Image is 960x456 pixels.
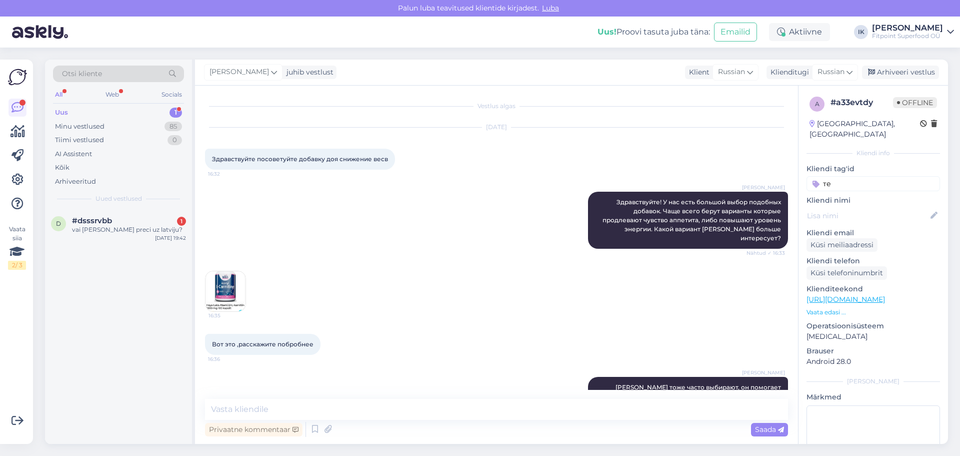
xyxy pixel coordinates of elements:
span: Otsi kliente [62,69,102,79]
p: Kliendi telefon [806,256,940,266]
span: Вот это ,расскажите побробнее [212,340,313,348]
img: Askly Logo [8,68,27,87]
span: 16:36 [208,355,245,363]
div: 1 [169,108,182,118]
p: Kliendi email [806,228,940,238]
p: Kliendi tag'id [806,164,940,174]
span: Здравствуйте посоветуйте добавку доя снижение весв [212,155,388,163]
div: Kõik [55,163,69,173]
div: Arhiveeri vestlus [862,66,939,79]
p: Märkmed [806,392,940,402]
span: Здравствуйте! У нас есть большой выбор подобных добавок. Чаще всего берут варианты которые продле... [602,198,782,242]
input: Lisa nimi [807,210,928,221]
div: Vestlus algas [205,102,788,111]
div: Fitpoint Superfood OÜ [872,32,943,40]
div: AI Assistent [55,149,92,159]
div: Privaatne kommentaar [205,423,302,436]
div: Klient [685,67,709,78]
div: Uus [55,108,68,118]
span: Saada [755,425,784,434]
b: Uus! [597,27,616,37]
span: d [56,220,61,227]
div: juhib vestlust [282,67,333,78]
div: [GEOGRAPHIC_DATA], [GEOGRAPHIC_DATA] [809,119,920,140]
div: Tiimi vestlused [55,135,104,145]
div: All [53,88,64,101]
div: Proovi tasuta juba täna: [597,26,710,38]
span: Russian [718,67,745,78]
div: [DATE] 19:42 [155,234,186,242]
span: Offline [893,97,937,108]
span: Nähtud ✓ 16:33 [746,249,785,257]
div: # a33evtdy [830,97,893,109]
p: Kliendi nimi [806,195,940,206]
div: Küsi telefoninumbrit [806,266,887,280]
input: Lisa tag [806,176,940,191]
span: 16:35 [208,312,246,319]
span: Uued vestlused [95,194,142,203]
div: Socials [159,88,184,101]
a: [URL][DOMAIN_NAME] [806,295,885,304]
span: [PERSON_NAME] [742,184,785,191]
div: 85 [164,122,182,132]
a: [PERSON_NAME]Fitpoint Superfood OÜ [872,24,954,40]
span: a [815,100,819,108]
button: Emailid [714,23,757,42]
div: [PERSON_NAME] [872,24,943,32]
span: #dsssrvbb [72,216,112,225]
div: Minu vestlused [55,122,104,132]
span: Russian [817,67,844,78]
p: [MEDICAL_DATA] [806,331,940,342]
p: Brauser [806,346,940,356]
div: Kliendi info [806,149,940,158]
div: Klienditugi [766,67,809,78]
div: IK [854,25,868,39]
p: Vaata edasi ... [806,308,940,317]
span: [PERSON_NAME] [209,67,269,78]
div: Küsi meiliaadressi [806,238,877,252]
p: Klienditeekond [806,284,940,294]
div: [PERSON_NAME] [806,377,940,386]
div: Arhiveeritud [55,177,96,187]
span: Luba [539,4,562,13]
div: Vaata siia [8,225,26,270]
div: Web [103,88,121,101]
div: Aktiivne [769,23,830,41]
img: Attachment [205,271,245,311]
p: Operatsioonisüsteem [806,321,940,331]
span: [PERSON_NAME] [742,369,785,376]
span: [PERSON_NAME] тоже часто выбирают, он помогает ускорить обмен веществ и повысить уровень энергии.... [606,383,782,418]
span: 16:32 [208,170,245,178]
p: Android 28.0 [806,356,940,367]
div: 2 / 3 [8,261,26,270]
div: 1 [177,217,186,226]
div: vai [PERSON_NAME] preci uz latviju? [72,225,186,234]
div: 0 [167,135,182,145]
div: [DATE] [205,123,788,132]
